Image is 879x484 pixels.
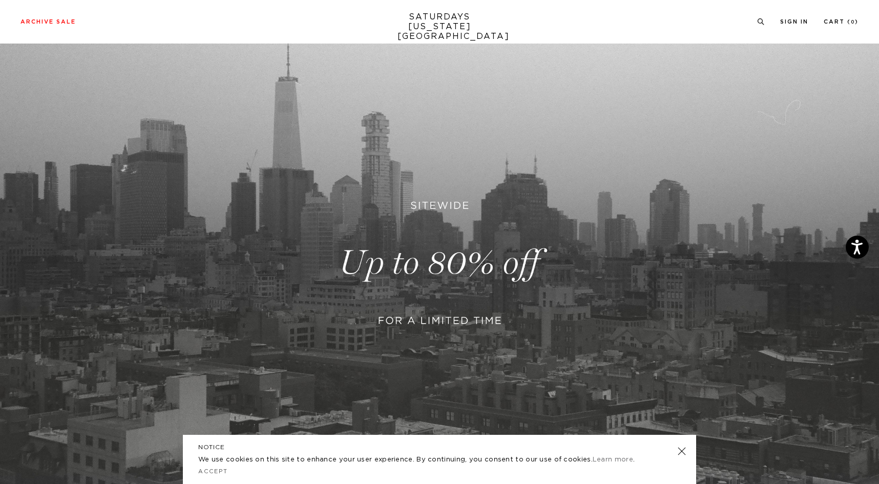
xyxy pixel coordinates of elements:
a: Learn more [593,456,633,463]
small: 0 [851,20,855,25]
a: Sign In [780,19,808,25]
p: We use cookies on this site to enhance your user experience. By continuing, you consent to our us... [198,455,644,465]
a: SATURDAYS[US_STATE][GEOGRAPHIC_DATA] [397,12,482,41]
a: Accept [198,469,228,474]
h5: NOTICE [198,443,681,452]
a: Cart (0) [824,19,859,25]
a: Archive Sale [20,19,76,25]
